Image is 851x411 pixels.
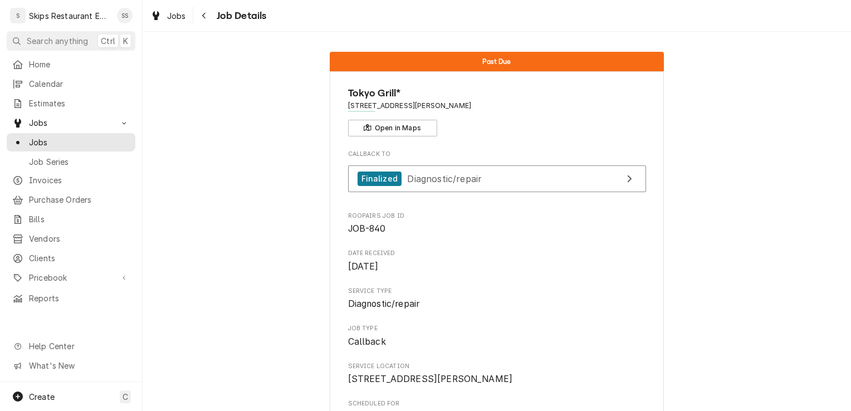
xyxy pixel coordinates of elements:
[117,8,133,23] div: Shan Skipper's Avatar
[29,174,130,186] span: Invoices
[7,94,135,112] a: Estimates
[29,292,130,304] span: Reports
[348,86,646,136] div: Client Information
[167,10,186,22] span: Jobs
[348,299,420,309] span: Diagnostic/repair
[10,8,26,23] div: S
[348,249,646,258] span: Date Received
[29,156,130,168] span: Job Series
[348,399,646,408] span: Scheduled For
[7,153,135,171] a: Job Series
[29,194,130,205] span: Purchase Orders
[29,233,130,244] span: Vendors
[29,213,130,225] span: Bills
[348,362,646,386] div: Service Location
[29,360,129,371] span: What's New
[348,150,646,198] div: Callback To
[348,297,646,311] span: Service Type
[348,374,513,384] span: [STREET_ADDRESS][PERSON_NAME]
[7,133,135,151] a: Jobs
[7,229,135,248] a: Vendors
[348,287,646,311] div: Service Type
[348,212,646,221] span: Roopairs Job ID
[348,212,646,236] div: Roopairs Job ID
[348,324,646,333] span: Job Type
[29,340,129,352] span: Help Center
[348,86,646,101] span: Name
[10,8,26,23] div: Skips Restaurant Equipment's Avatar
[117,8,133,23] div: SS
[330,52,664,71] div: Status
[7,75,135,93] a: Calendar
[29,272,113,283] span: Pricebook
[7,190,135,209] a: Purchase Orders
[29,136,130,148] span: Jobs
[7,31,135,51] button: Search anythingCtrlK
[29,392,55,402] span: Create
[348,261,379,272] span: [DATE]
[348,222,646,236] span: Roopairs Job ID
[29,78,130,90] span: Calendar
[7,268,135,287] a: Go to Pricebook
[348,223,386,234] span: JOB-840
[7,171,135,189] a: Invoices
[348,287,646,296] span: Service Type
[7,337,135,355] a: Go to Help Center
[348,120,437,136] button: Open in Maps
[195,7,213,25] button: Navigate back
[29,10,111,22] div: Skips Restaurant Equipment
[29,252,130,264] span: Clients
[29,117,113,129] span: Jobs
[146,7,190,25] a: Jobs
[348,373,646,386] span: Service Location
[7,356,135,375] a: Go to What's New
[27,35,88,47] span: Search anything
[7,210,135,228] a: Bills
[348,150,646,159] span: Callback To
[7,55,135,74] a: Home
[407,173,482,184] span: Diagnostic/repair
[29,58,130,70] span: Home
[348,101,646,111] span: Address
[123,35,128,47] span: K
[7,289,135,307] a: Reports
[213,8,267,23] span: Job Details
[348,335,646,349] span: Job Type
[348,362,646,371] span: Service Location
[358,172,402,187] div: Finalized
[7,114,135,132] a: Go to Jobs
[348,324,646,348] div: Job Type
[7,249,135,267] a: Clients
[348,336,386,347] span: Callback
[123,391,128,403] span: C
[482,58,511,65] span: Past Due
[348,249,646,273] div: Date Received
[29,97,130,109] span: Estimates
[101,35,115,47] span: Ctrl
[348,165,646,193] a: View Job
[348,260,646,273] span: Date Received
